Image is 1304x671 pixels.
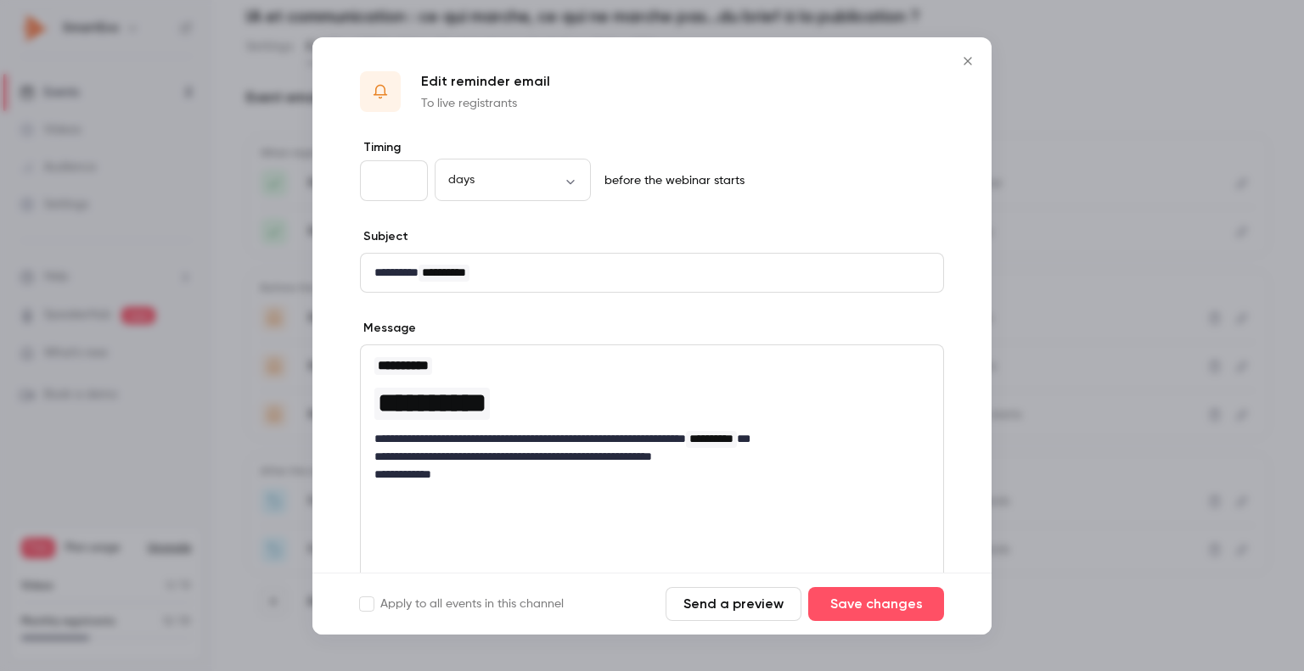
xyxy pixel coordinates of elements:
[360,596,564,612] label: Apply to all events in this channel
[361,345,943,494] div: editor
[360,139,944,156] label: Timing
[598,172,745,189] p: before the webinar starts
[360,228,408,245] label: Subject
[435,171,591,188] div: days
[421,95,550,112] p: To live registrants
[360,320,416,337] label: Message
[421,71,550,92] p: Edit reminder email
[361,254,943,292] div: editor
[951,44,985,78] button: Close
[666,587,801,621] button: Send a preview
[808,587,944,621] button: Save changes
